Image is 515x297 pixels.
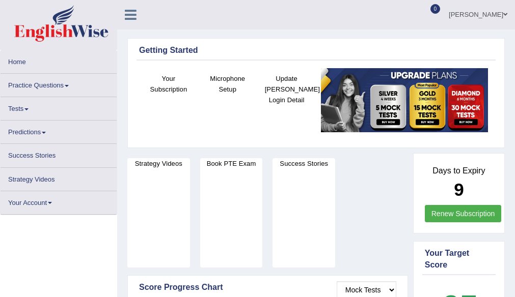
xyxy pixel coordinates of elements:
[1,50,117,70] a: Home
[139,44,493,56] div: Getting Started
[127,158,190,169] h4: Strategy Videos
[144,73,193,95] h4: Your Subscription
[1,191,117,211] a: Your Account
[454,180,464,199] b: 9
[1,168,117,188] a: Strategy Videos
[1,144,117,164] a: Success Stories
[321,68,488,133] img: small5.jpg
[1,97,117,117] a: Tests
[425,247,493,271] div: Your Target Score
[1,121,117,140] a: Predictions
[262,73,311,105] h4: Update [PERSON_NAME] Login Detail
[425,166,493,175] h4: Days to Expiry
[425,205,502,222] a: Renew Subscription
[139,281,396,293] div: Score Progress Chart
[273,158,335,169] h4: Success Stories
[203,73,252,95] h4: Microphone Setup
[1,74,117,94] a: Practice Questions
[430,4,441,14] span: 0
[200,158,263,169] h4: Book PTE Exam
